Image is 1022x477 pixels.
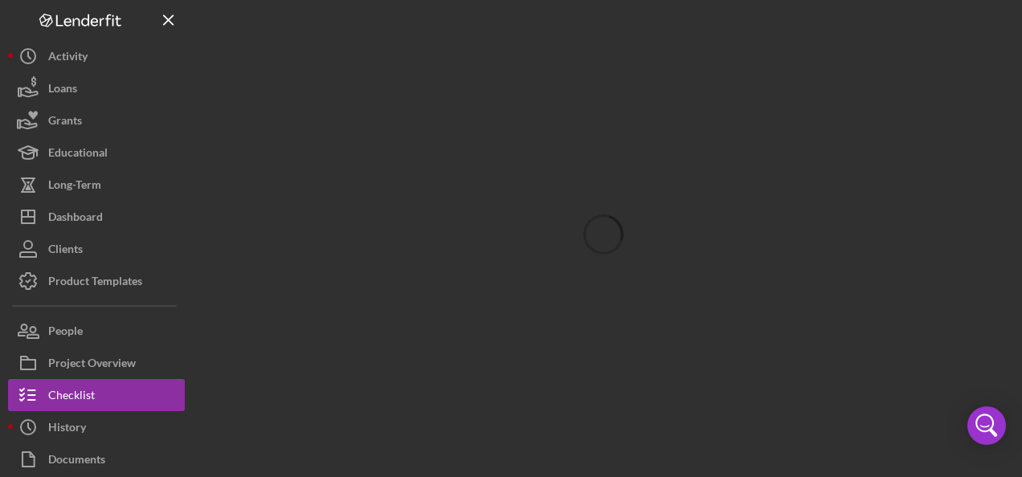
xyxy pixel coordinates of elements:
div: Grants [48,104,82,141]
div: Product Templates [48,265,142,301]
button: Documents [8,443,185,475]
button: Project Overview [8,347,185,379]
div: Clients [48,233,83,269]
button: Activity [8,40,185,72]
button: Clients [8,233,185,265]
div: Checklist [48,379,95,415]
button: Product Templates [8,265,185,297]
button: History [8,411,185,443]
div: Dashboard [48,201,103,237]
div: Educational [48,137,108,173]
div: Open Intercom Messenger [967,406,1006,445]
div: Project Overview [48,347,136,383]
div: People [48,315,83,351]
button: Loans [8,72,185,104]
div: Long-Term [48,169,101,205]
div: Loans [48,72,77,108]
button: Educational [8,137,185,169]
div: Activity [48,40,88,76]
button: Dashboard [8,201,185,233]
button: Long-Term [8,169,185,201]
button: Grants [8,104,185,137]
button: People [8,315,185,347]
button: Checklist [8,379,185,411]
div: History [48,411,86,447]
